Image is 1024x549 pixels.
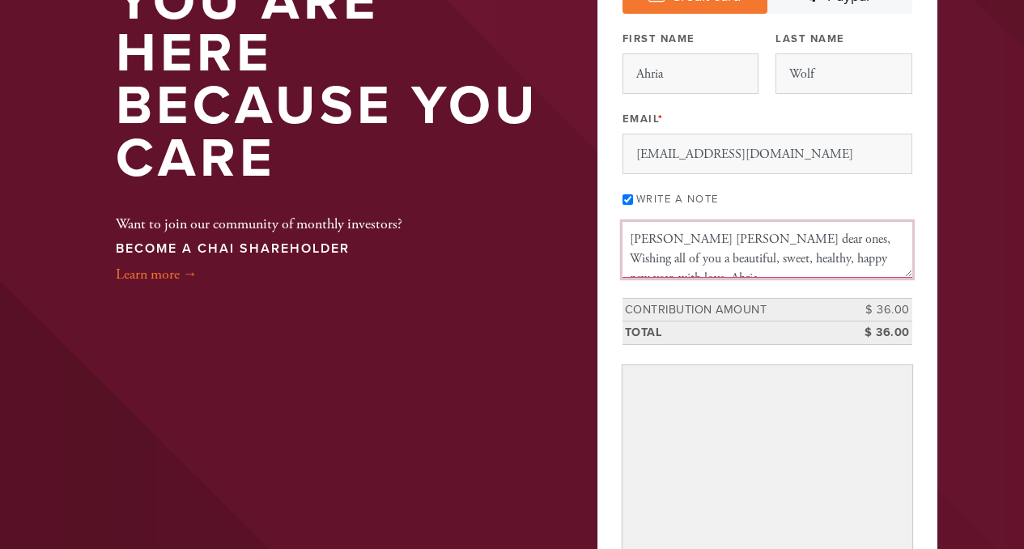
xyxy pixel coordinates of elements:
[622,321,839,345] td: Total
[658,113,664,126] span: This field is required.
[775,32,845,46] label: Last Name
[636,193,719,206] label: Write a note
[116,241,402,257] h3: BECOME A CHAI SHAREHOLDER
[622,298,839,321] td: Contribution Amount
[839,321,912,345] td: $ 36.00
[116,265,198,283] a: Learn more →
[622,32,695,46] label: First Name
[116,191,402,285] div: Want to join our community of monthly investors?
[839,298,912,321] td: $ 36.00
[622,112,664,126] label: Email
